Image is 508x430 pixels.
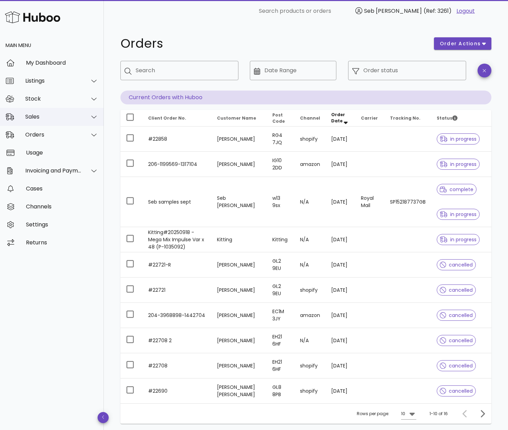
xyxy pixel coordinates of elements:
td: 204-3968898-1442704 [143,303,211,328]
td: N/A [294,227,326,252]
td: #22721-R [143,252,211,278]
span: cancelled [440,338,473,343]
h1: Orders [120,37,426,50]
td: SP152187737GB [384,177,431,227]
span: Client Order No. [148,115,186,121]
th: Client Order No. [143,110,211,127]
img: Huboo Logo [5,10,60,25]
td: [PERSON_NAME] [211,152,267,177]
th: Order Date: Sorted descending. Activate to remove sorting. [326,110,355,127]
td: IG10 2DD [267,152,294,177]
span: Carrier [361,115,378,121]
td: Kitting#20250918 - Mega Mix Impulse Var x 48 (P-1035092) [143,227,211,252]
th: Status [431,110,491,127]
div: My Dashboard [26,59,98,66]
td: [PERSON_NAME] [211,278,267,303]
span: Post Code [272,112,285,124]
td: [DATE] [326,177,355,227]
td: GL2 9EU [267,278,294,303]
td: [PERSON_NAME] [211,328,267,353]
td: #22708 [143,353,211,378]
td: [PERSON_NAME] [211,303,267,328]
span: cancelled [440,363,473,368]
td: N/A [294,252,326,278]
div: 10 [401,411,405,417]
div: Listings [25,77,82,84]
span: Order Date [331,112,345,124]
span: order actions [439,40,481,47]
span: Status [437,115,457,121]
span: Tracking No. [390,115,420,121]
td: N/A [294,328,326,353]
td: [PERSON_NAME] [211,252,267,278]
span: Seb [PERSON_NAME] [364,7,422,15]
span: Channel [300,115,320,121]
td: [DATE] [326,252,355,278]
th: Customer Name [211,110,267,127]
td: w13 9sx [267,177,294,227]
div: Stock [25,95,82,102]
th: Post Code [267,110,294,127]
button: Next page [476,408,489,420]
td: N/A [294,177,326,227]
div: Rows per page: [357,404,416,424]
td: shopify [294,378,326,403]
span: in progress [440,137,477,141]
div: Orders [25,131,82,138]
td: [DATE] [326,152,355,177]
td: Kitting [267,227,294,252]
td: EH21 6HF [267,353,294,378]
td: EC1M 3JY [267,303,294,328]
td: #22721 [143,278,211,303]
td: shopify [294,278,326,303]
td: shopify [294,353,326,378]
td: #22708 2 [143,328,211,353]
span: (Ref: 3261) [424,7,452,15]
td: Seb samples sept [143,177,211,227]
td: RG4 7JQ [267,127,294,152]
div: 1-10 of 16 [429,411,448,417]
th: Carrier [355,110,384,127]
td: #22690 [143,378,211,403]
span: complete [440,187,473,192]
span: cancelled [440,262,473,267]
span: cancelled [440,389,473,393]
div: Sales [25,113,82,120]
td: #22858 [143,127,211,152]
td: [DATE] [326,353,355,378]
td: amazon [294,303,326,328]
div: Settings [26,221,98,228]
a: Logout [456,7,475,15]
div: Usage [26,149,98,156]
td: shopify [294,127,326,152]
td: [DATE] [326,378,355,403]
p: Current Orders with Huboo [120,91,491,104]
button: order actions [434,37,491,50]
td: [PERSON_NAME] [211,353,267,378]
span: in progress [440,162,477,167]
td: Seb [PERSON_NAME] [211,177,267,227]
div: Cases [26,185,98,192]
td: GL2 9EU [267,252,294,278]
div: Invoicing and Payments [25,167,82,174]
td: EH21 6HF [267,328,294,353]
td: [DATE] [326,227,355,252]
span: cancelled [440,288,473,292]
td: [PERSON_NAME] [PERSON_NAME] [211,378,267,403]
td: amazon [294,152,326,177]
td: [DATE] [326,127,355,152]
span: cancelled [440,313,473,318]
td: [DATE] [326,328,355,353]
td: GL8 8PB [267,378,294,403]
span: in progress [440,212,477,217]
div: Returns [26,239,98,246]
div: Channels [26,203,98,210]
th: Tracking No. [384,110,431,127]
td: Royal Mail [355,177,384,227]
th: Channel [294,110,326,127]
span: in progress [440,237,477,242]
td: [DATE] [326,278,355,303]
td: [PERSON_NAME] [211,127,267,152]
span: Customer Name [217,115,256,121]
td: [DATE] [326,303,355,328]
